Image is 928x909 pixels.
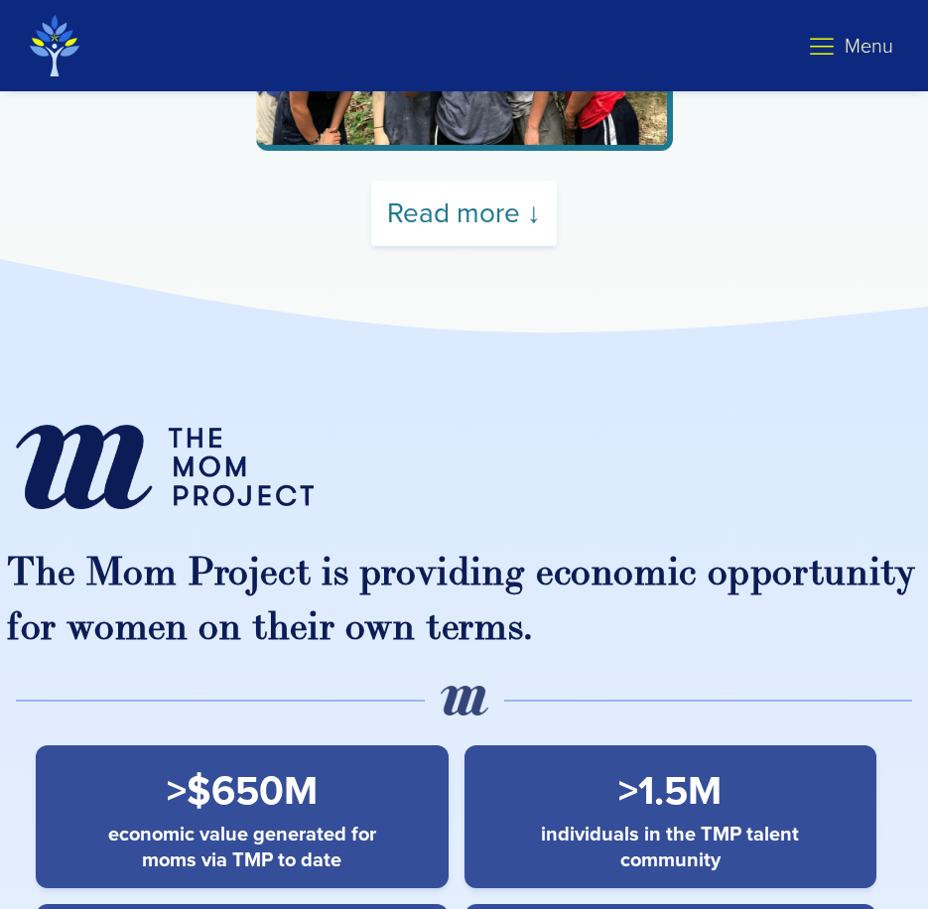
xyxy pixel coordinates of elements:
span: >$650M [167,761,318,821]
div: Read more ↓ [371,181,557,246]
span: economic value generated for moms via TMP to date [93,821,391,872]
h3: The Mom Project is providing economic opportunity for women on their own terms. [7,547,921,656]
span: individuals in the TMP talent community [521,821,819,872]
div: Menu [792,16,908,75]
span: >1.5M [618,761,722,821]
